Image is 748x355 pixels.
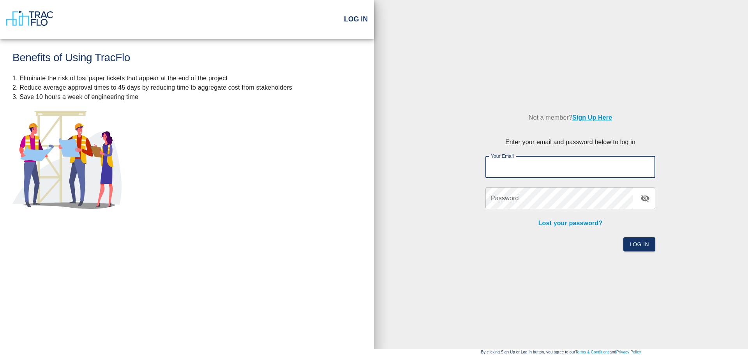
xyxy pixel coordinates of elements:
[344,15,368,24] h2: Log In
[575,350,609,354] a: Terms & Conditions
[491,153,514,159] label: Your Email
[6,11,53,26] img: TracFlo
[485,138,655,147] p: Enter your email and password below to log in
[485,107,655,128] p: Not a member?
[616,350,641,354] a: Privacy Policy
[12,74,362,102] p: 1. Eliminate the risk of lost paper tickets that appear at the end of the project 2. Reduce avera...
[572,114,612,121] a: Sign Up Here
[12,51,362,64] h1: Benefits of Using TracFlo
[636,189,654,208] button: toggle password visibility
[538,220,603,226] a: Lost your password?
[709,318,748,355] iframe: Chat Widget
[623,237,655,252] button: Log In
[374,349,748,355] p: By clicking Sign Up or Log In button, you agree to our and
[12,111,122,209] img: illustration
